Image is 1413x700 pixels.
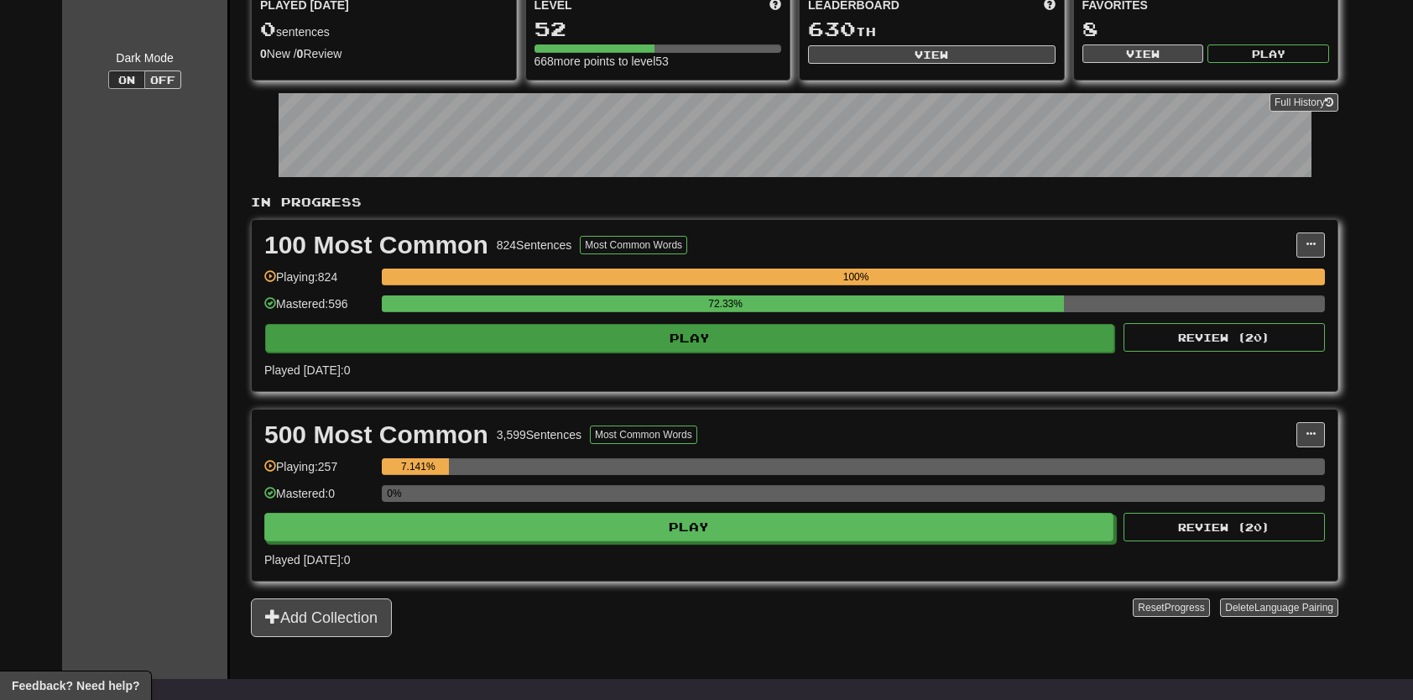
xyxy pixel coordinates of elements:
div: Dark Mode [75,50,215,66]
div: 824 Sentences [497,237,572,253]
span: Progress [1165,602,1205,614]
div: Mastered: 0 [264,485,373,513]
div: 100 Most Common [264,232,488,258]
div: th [808,18,1056,40]
strong: 0 [297,47,304,60]
button: ResetProgress [1133,598,1209,617]
strong: 0 [260,47,267,60]
button: Play [265,324,1114,353]
div: Playing: 257 [264,458,373,486]
span: Language Pairing [1254,602,1333,614]
button: Most Common Words [580,236,687,254]
button: On [108,71,145,89]
button: View [1082,44,1204,63]
button: Add Collection [251,598,392,637]
button: View [808,45,1056,64]
div: Mastered: 596 [264,295,373,323]
div: 7.141% [387,458,449,475]
div: 500 Most Common [264,422,488,447]
div: sentences [260,18,508,40]
span: 630 [808,17,856,40]
span: 0 [260,17,276,40]
button: Off [144,71,181,89]
p: In Progress [251,194,1338,211]
span: Open feedback widget [12,677,139,694]
div: 72.33% [387,295,1064,312]
button: Play [264,513,1113,541]
span: Played [DATE]: 0 [264,553,350,567]
a: Full History [1270,93,1338,112]
button: Most Common Words [590,426,697,444]
button: Review (20) [1124,323,1325,352]
button: DeleteLanguage Pairing [1220,598,1338,617]
div: 668 more points to level 53 [534,53,782,70]
div: Playing: 824 [264,269,373,296]
div: New / Review [260,45,508,62]
div: 3,599 Sentences [497,426,581,443]
div: 100% [387,269,1325,285]
div: 52 [534,18,782,39]
span: Played [DATE]: 0 [264,363,350,377]
button: Review (20) [1124,513,1325,541]
button: Play [1207,44,1329,63]
div: 8 [1082,18,1330,39]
